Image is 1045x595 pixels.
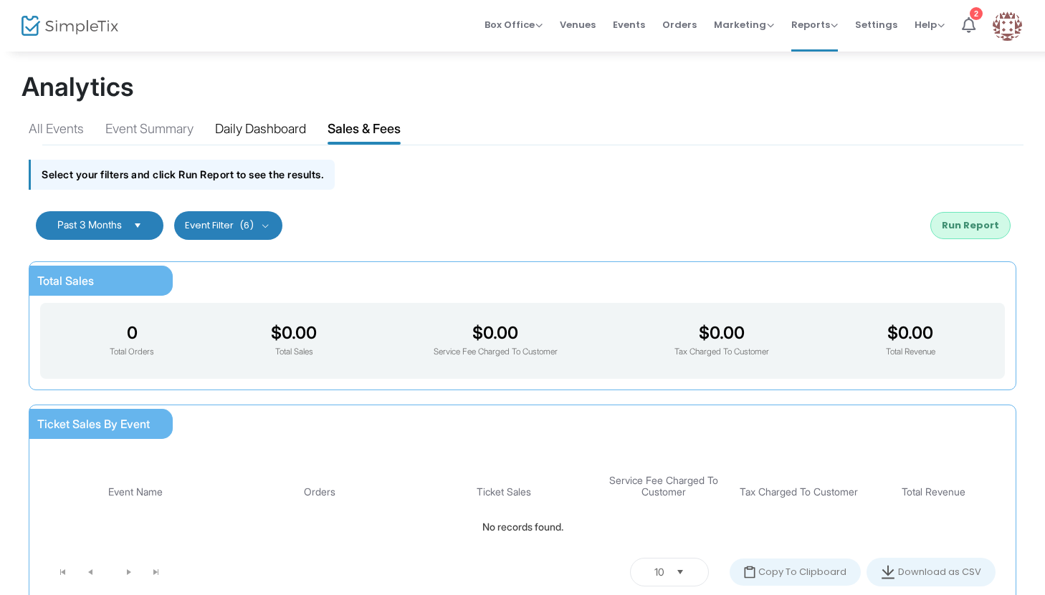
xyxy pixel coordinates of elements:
p: Service Fee Charged To Customer [434,346,558,359]
span: Events [613,6,645,43]
td: No records found. [44,509,1001,545]
div: Daily Dashboard [215,119,306,144]
span: Service Fee Charged To Customer [600,475,727,499]
p: Total Orders [110,346,154,359]
button: Select [128,220,148,231]
span: Total Sales [37,274,94,288]
div: Event Summary [105,119,194,144]
span: Orders [304,486,335,498]
h3: $0.00 [886,323,935,343]
span: Venues [560,6,596,43]
h1: Analytics [22,72,1023,102]
p: Tax Charged To Customer [674,346,769,359]
button: Select [670,561,690,583]
p: Total Sales [271,346,317,359]
span: Reports [791,18,838,32]
span: Total Revenue [902,486,965,498]
span: Event Name [108,486,163,498]
span: Box Office [485,18,543,32]
span: Past 3 Months [57,218,122,231]
h3: $0.00 [434,323,558,343]
span: Ticket Sales [477,486,531,498]
span: Tax Charged To Customer [740,486,858,498]
span: Orders [662,6,697,43]
h3: $0.00 [271,323,317,343]
span: Help [915,18,945,32]
button: Event Filter(6) [174,211,282,240]
span: Settings [855,6,897,43]
span: 10 [654,565,664,579]
div: Sales & Fees [328,119,401,144]
button: Run Report [930,212,1011,239]
h3: $0.00 [674,323,769,343]
span: Ticket Sales By Event [37,417,150,431]
div: Data table [44,464,1001,546]
span: (6) [239,220,254,231]
h3: 0 [110,323,154,343]
span: Marketing [714,18,774,32]
p: Total Revenue [886,346,935,359]
div: Select your filters and click Run Report to see the results. [29,160,335,189]
div: 2 [970,7,983,20]
div: All Events [29,119,84,144]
